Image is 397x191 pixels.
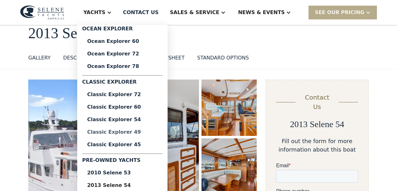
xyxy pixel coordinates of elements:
div: Classic Explorer 54 [87,117,158,122]
a: DESCRIPTION [63,54,97,64]
div: Ocean Explorer 60 [87,39,158,44]
a: Ocean Explorer 72 [82,48,163,60]
div: Contact US [123,9,159,16]
div: 2010 Selene 53 [87,170,158,175]
h2: 2013 Selene 54 [290,119,344,130]
div: Classic Explorer 49 [87,130,158,135]
div: 2013 Selene 54 [87,183,158,188]
a: Ocean Explorer 60 [82,35,163,48]
div: SEE Our Pricing [308,6,377,19]
a: Ocean Explorer 78 [82,60,163,73]
a: 2010 Selene 53 [82,167,163,179]
a: Classic Explorer 72 [82,88,163,101]
div: DESCRIPTION [63,54,97,62]
div: Contact Us [301,93,334,111]
div: STANDARD OPTIONS [197,54,249,62]
a: Classic Explorer 49 [82,126,163,138]
div: Classic Explorer 72 [87,92,158,97]
a: Classic Explorer 54 [82,113,163,126]
div: Ocean Explorer 72 [87,51,158,56]
a: Classic Explorer 45 [82,138,163,151]
strong: I want to subscribe to your Newsletter. [2,139,71,150]
input: I want to subscribe to your Newsletter.Unsubscribe any time by clicking the link at the bottom of... [2,139,5,143]
a: Classic Explorer 60 [82,101,163,113]
div: Ocean Explorer [82,25,163,35]
div: Sales & Service [170,9,219,16]
div: Ocean Explorer 78 [87,64,158,69]
div: News & EVENTS [238,9,285,16]
div: Classic Explorer [82,78,163,88]
a: STANDARD OPTIONS [197,54,249,64]
img: logo [20,5,64,20]
div: Classic Explorer 60 [87,105,158,110]
div: GALLERY [28,54,51,62]
span: Unsubscribe any time by clicking the link at the bottom of any message [2,139,78,161]
div: Classic Explorer 45 [87,142,158,147]
div: Pre-Owned Yachts [82,157,163,167]
div: Yachts [83,9,105,16]
div: Fill out the form for more information about this boat [276,137,358,154]
a: GALLERY [28,54,51,64]
a: open lightbox [201,80,257,136]
div: SEE Our Pricing [315,9,364,16]
h1: 2013 Selene 54 [28,25,369,42]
